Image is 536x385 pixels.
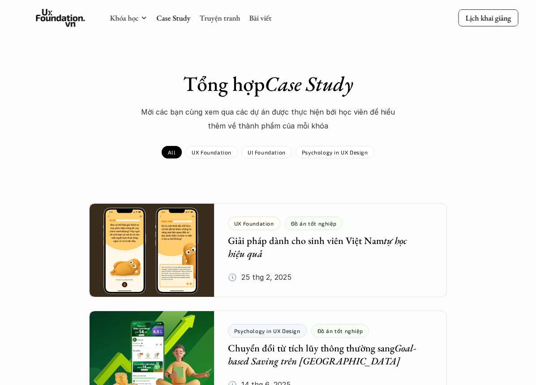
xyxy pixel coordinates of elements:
[248,149,286,155] p: UI Foundation
[89,203,446,297] a: Giải pháp dành cho sinh viên Việt Namtự học hiệu quả🕔 25 thg 2, 2025
[465,13,511,23] p: Lịch khai giảng
[168,149,176,155] p: All
[458,9,518,26] a: Lịch khai giảng
[156,13,190,23] a: Case Study
[192,149,232,155] p: UX Foundation
[302,149,368,155] p: Psychology in UX Design
[199,13,240,23] a: Truyện tranh
[265,70,353,97] em: Case Study
[111,72,425,96] h1: Tổng hợp
[134,105,403,133] p: Mời các bạn cùng xem qua các dự án được thực hiện bới học viên để hiểu thêm về thành phẩm của mỗi...
[110,13,138,23] a: Khóa học
[249,13,271,23] a: Bài viết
